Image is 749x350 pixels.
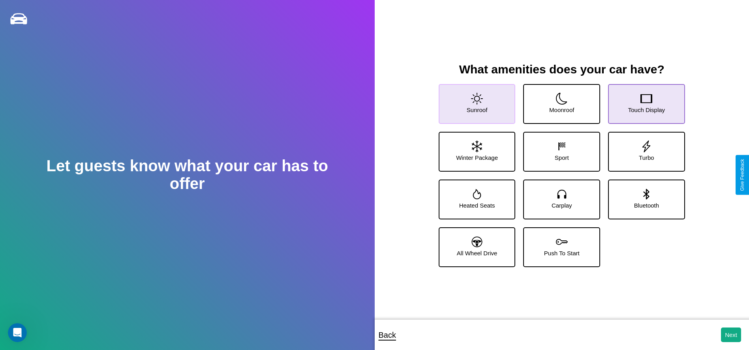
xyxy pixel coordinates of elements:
p: Carplay [552,200,572,211]
p: Moonroof [549,105,574,115]
p: Push To Start [544,248,580,258]
p: Back [379,328,396,342]
iframe: Intercom live chat [8,323,27,342]
h2: Let guests know what your car has to offer [38,157,337,193]
p: Turbo [639,152,654,163]
button: Next [721,328,741,342]
p: Sunroof [467,105,488,115]
p: Bluetooth [634,200,659,211]
p: Touch Display [628,105,665,115]
h3: What amenities does your car have? [431,63,693,76]
p: All Wheel Drive [457,248,497,258]
p: Sport [555,152,569,163]
p: Heated Seats [459,200,495,211]
div: Give Feedback [740,159,745,191]
p: Winter Package [456,152,498,163]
